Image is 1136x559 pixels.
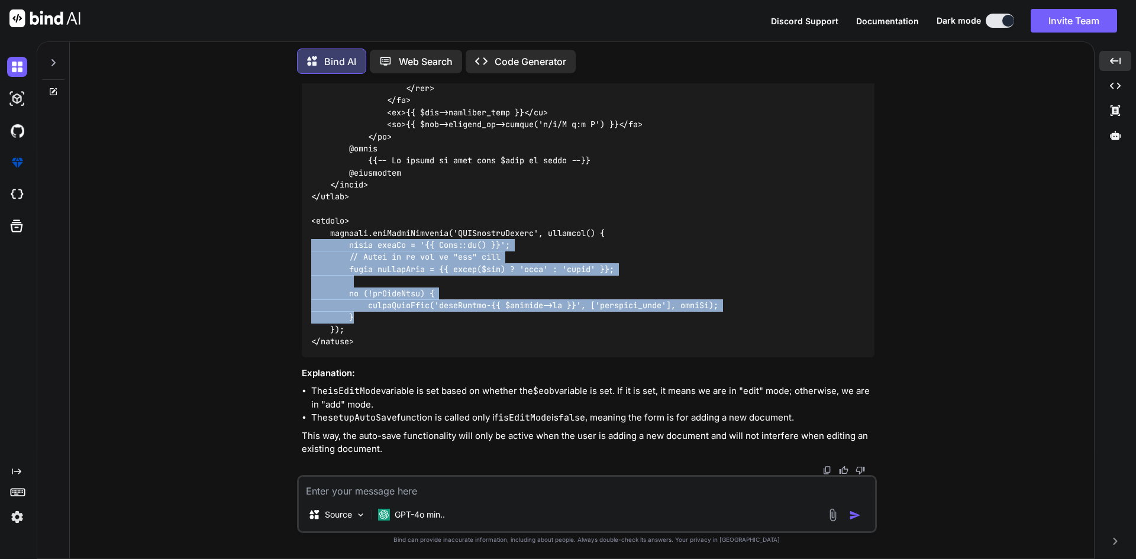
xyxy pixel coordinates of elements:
[839,466,848,475] img: like
[822,466,832,475] img: copy
[378,509,390,521] img: GPT-4o mini
[856,466,865,475] img: dislike
[937,15,981,27] span: Dark mode
[7,153,27,173] img: premium
[559,412,585,424] code: false
[302,429,874,456] p: This way, the auto-save functionality will only be active when the user is adding a new document ...
[311,411,874,425] li: The function is called only if is , meaning the form is for adding a new document.
[7,121,27,141] img: githubDark
[498,412,551,424] code: isEditMode
[1031,9,1117,33] button: Invite Team
[399,54,453,69] p: Web Search
[849,509,861,521] img: icon
[328,412,397,424] code: setupAutoSave
[7,507,27,527] img: settings
[856,16,919,26] span: Documentation
[533,385,554,397] code: $eob
[297,535,877,544] p: Bind can provide inaccurate information, including about people. Always double-check its answers....
[324,54,356,69] p: Bind AI
[7,185,27,205] img: cloudideIcon
[771,16,838,26] span: Discord Support
[856,15,919,27] button: Documentation
[302,367,874,380] h3: Explanation:
[328,385,381,397] code: isEditMode
[826,508,840,522] img: attachment
[356,510,366,520] img: Pick Models
[9,9,80,27] img: Bind AI
[7,57,27,77] img: darkChat
[771,15,838,27] button: Discord Support
[7,89,27,109] img: darkAi-studio
[495,54,566,69] p: Code Generator
[395,509,445,521] p: GPT-4o min..
[325,509,352,521] p: Source
[311,384,874,411] li: The variable is set based on whether the variable is set. If it is set, it means we are in "edit"...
